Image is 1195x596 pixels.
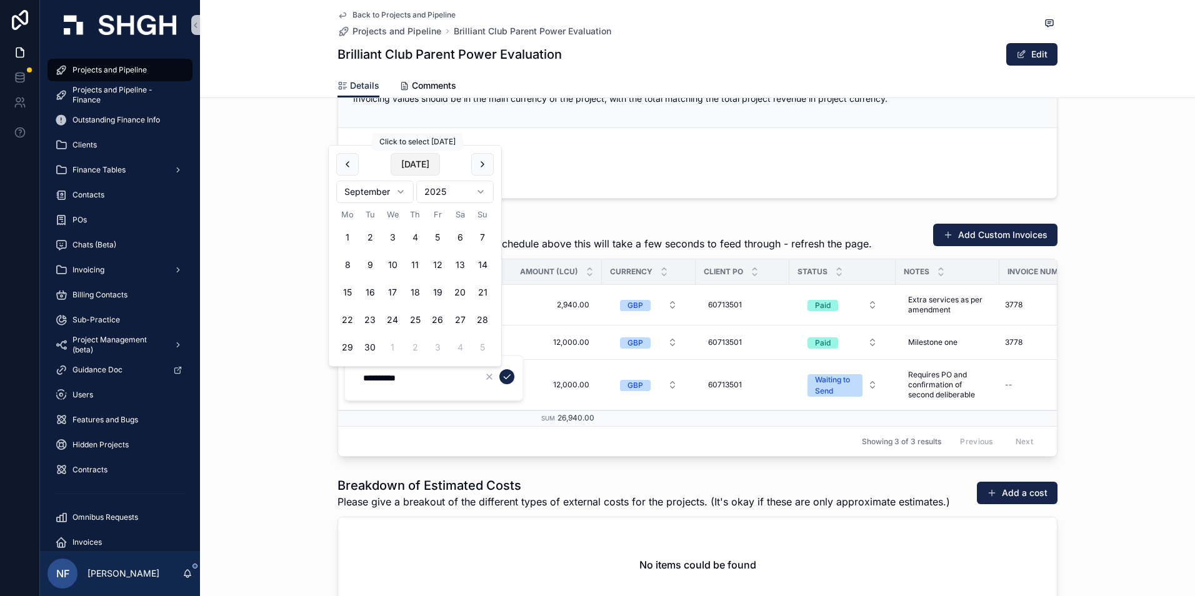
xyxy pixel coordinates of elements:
a: Projects and Pipeline [337,25,441,37]
span: 60713501 [708,380,742,390]
a: POs [47,209,192,231]
button: Saturday, 13 September 2025 [449,254,471,276]
th: Thursday [404,208,426,221]
span: Please note when you update the schedule above this will take a few seconds to feed through - ref... [337,236,872,251]
button: Edit [1006,43,1057,66]
button: Wednesday, 24 September 2025 [381,309,404,331]
a: Omnibus Requests [47,506,192,529]
img: App logo [64,15,176,35]
span: Amount (LCU) [520,267,578,277]
span: Projects and Pipeline - Finance [72,85,180,105]
button: Tuesday, 2 September 2025 [359,226,381,249]
button: Wednesday, 3 September 2025 [381,226,404,249]
a: Sub-Practice [47,309,192,331]
th: Friday [426,208,449,221]
a: Outstanding Finance Info [47,109,192,131]
span: 2,940.00 [513,300,589,310]
span: Invoice Number [1007,267,1072,277]
a: Finance Tables [47,159,192,181]
a: Projects and Pipeline [47,59,192,81]
span: 12,000.00 [513,337,589,347]
div: GBP [627,337,643,349]
p: [PERSON_NAME] [87,567,159,580]
button: Select Button [610,374,687,396]
a: Add Custom Invoices [933,224,1057,246]
span: Notes [904,267,929,277]
th: Wednesday [381,208,404,221]
span: NF [56,566,69,581]
th: Tuesday [359,208,381,221]
button: Tuesday, 23 September 2025 [359,309,381,331]
span: Currency [610,267,652,277]
a: Contracts [47,459,192,481]
span: Comments [412,79,456,92]
button: Monday, 29 September 2025 [336,336,359,359]
span: Invoicing Pattern [353,143,413,152]
button: Add a cost [977,482,1057,504]
span: 3778 [1005,337,1022,347]
button: Wednesday, 1 October 2025 [381,336,404,359]
span: Users [72,390,93,400]
span: Requires PO and confirmation of second deliberable [908,370,987,400]
span: Guidance Doc [72,365,122,375]
a: Users [47,384,192,406]
span: Features and Bugs [72,415,138,425]
button: Friday, 19 September 2025 [426,281,449,304]
a: Features and Bugs [47,409,192,431]
span: Status [797,267,827,277]
button: Monday, 8 September 2025 [336,254,359,276]
span: Sub-Practice [72,315,120,325]
button: Today, Thursday, 4 September 2025 [404,226,426,249]
span: 12,000.00 [513,380,589,390]
a: Hidden Projects [47,434,192,456]
button: Sunday, 7 September 2025 [471,226,494,249]
span: Finance Tables [72,165,126,175]
span: Projects and Pipeline [72,65,147,75]
span: 26,940.00 [557,413,594,422]
button: Wednesday, 10 September 2025 [381,254,404,276]
a: Back to Projects and Pipeline [337,10,456,20]
button: Monday, 22 September 2025 [336,309,359,331]
div: GBP [627,380,643,391]
div: Click to select [DATE] [372,133,463,151]
span: Extra services as per amendment [908,295,987,315]
span: Please give a breakout of the different types of external costs for the projects. (It's okay if t... [337,494,950,509]
button: Sunday, 28 September 2025 [471,309,494,331]
a: Brilliant Club Parent Power Evaluation [454,25,611,37]
a: Chats (Beta) [47,234,192,256]
button: Tuesday, 9 September 2025 [359,254,381,276]
span: Back to Projects and Pipeline [352,10,456,20]
div: scrollable content [40,50,200,551]
span: 60713501 [708,337,742,347]
a: Guidance Doc [47,359,192,381]
button: Thursday, 25 September 2025 [404,309,426,331]
button: Thursday, 2 October 2025 [404,336,426,359]
button: Monday, 15 September 2025 [336,281,359,304]
button: Select Button [610,331,687,354]
small: Sum [541,415,555,422]
span: Hidden Projects [72,440,129,450]
span: Client PO [704,267,743,277]
button: Select Button [610,294,687,316]
button: Sunday, 21 September 2025 [471,281,494,304]
button: Select Button [797,294,887,316]
th: Monday [336,208,359,221]
a: Details [337,74,379,98]
a: Project Management (beta) [47,334,192,356]
button: Saturday, 4 October 2025 [449,336,471,359]
button: Sunday, 14 September 2025 [471,254,494,276]
a: Invoicing [47,259,192,281]
button: Monday, 1 September 2025 [336,226,359,249]
div: -- [1005,380,1012,390]
span: Billing Contacts [72,290,127,300]
a: Contacts [47,184,192,206]
button: Wednesday, 17 September 2025 [381,281,404,304]
button: Thursday, 18 September 2025 [404,281,426,304]
button: Saturday, 27 September 2025 [449,309,471,331]
span: POs [72,215,87,225]
button: Tuesday, 30 September 2025 [359,336,381,359]
button: Select Button [797,368,887,402]
div: Paid [815,300,831,311]
a: Clients [47,134,192,156]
